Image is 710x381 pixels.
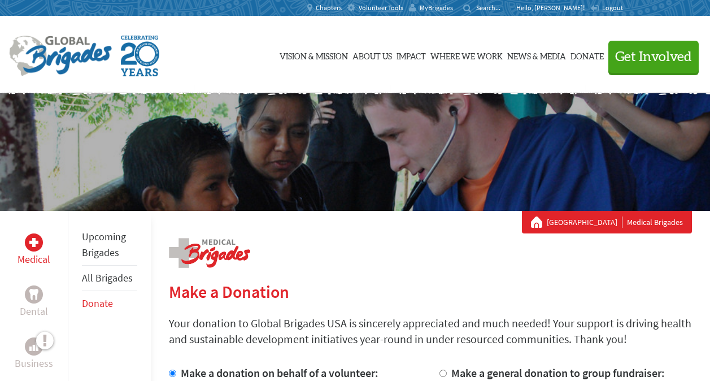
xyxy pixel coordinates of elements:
img: logo-medical.png [169,238,250,268]
div: Business [25,337,43,356]
a: Donate [82,297,113,310]
a: Donate [570,27,604,83]
a: Where We Work [430,27,503,83]
span: Logout [602,3,623,12]
label: Make a general donation to group fundraiser: [451,366,665,380]
a: MedicalMedical [18,233,50,267]
img: Business [29,342,38,351]
a: Logout [590,3,623,12]
a: Upcoming Brigades [82,230,126,259]
h2: Make a Donation [169,282,692,302]
div: Medical [25,233,43,252]
input: Search... [476,3,508,12]
li: Donate [82,291,137,316]
a: [GEOGRAPHIC_DATA] [547,217,622,228]
img: Dental [29,289,38,300]
img: Medical [29,238,38,247]
a: Vision & Mission [280,27,348,83]
a: News & Media [507,27,566,83]
p: Hello, [PERSON_NAME]! [516,3,590,12]
li: Upcoming Brigades [82,224,137,266]
span: Get Involved [615,50,692,64]
p: Dental [20,304,48,319]
a: About Us [352,27,392,83]
a: DentalDental [20,285,48,319]
div: Dental [25,285,43,304]
span: Chapters [316,3,342,12]
label: Make a donation on behalf of a volunteer: [181,366,378,380]
button: Get Involved [608,41,699,73]
li: All Brigades [82,266,137,291]
a: Impact [397,27,426,83]
img: Global Brigades Logo [9,36,112,76]
a: BusinessBusiness [15,337,53,371]
p: Business [15,356,53,371]
img: Global Brigades Celebrating 20 Years [121,36,159,76]
div: Medical Brigades [531,217,683,228]
span: MyBrigades [420,3,453,12]
p: Your donation to Global Brigades USA is sincerely appreciated and much needed! Your support is dr... [169,315,692,347]
p: Medical [18,252,50,267]
span: Volunteer Tools [359,3,403,12]
a: All Brigades [82,271,133,284]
